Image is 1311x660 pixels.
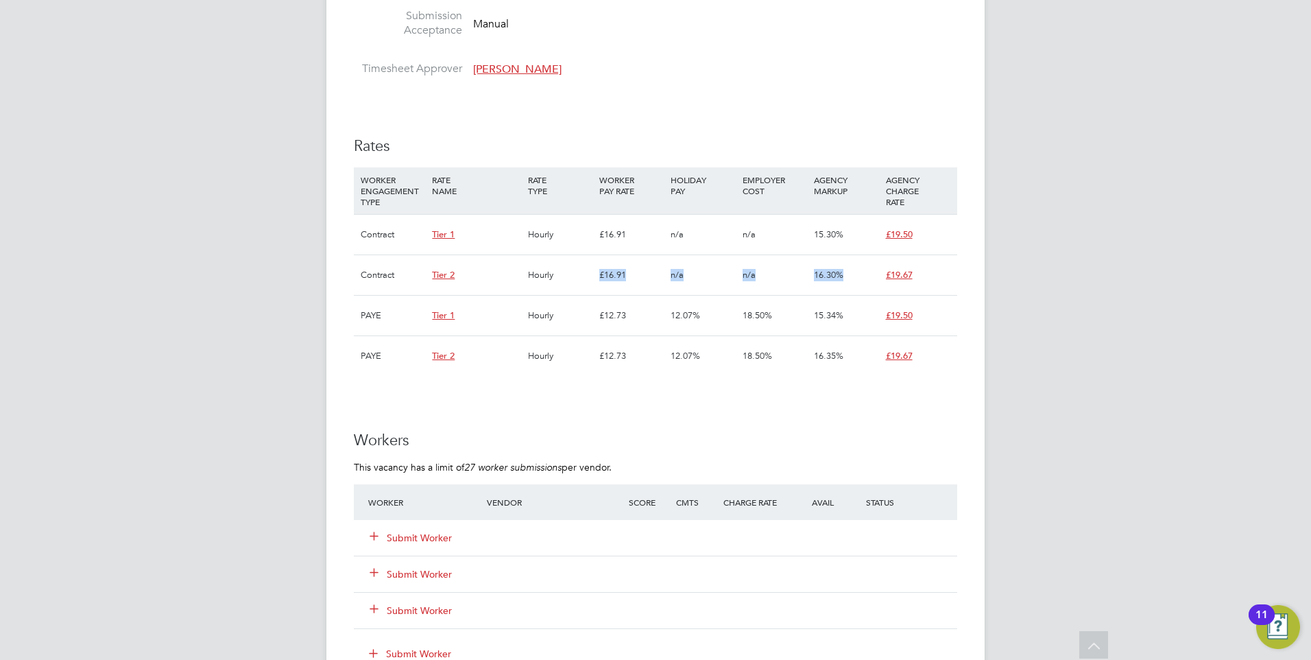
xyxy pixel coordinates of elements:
h3: Rates [354,137,957,156]
div: £12.73 [596,296,667,335]
div: RATE NAME [429,167,524,203]
div: Hourly [525,255,596,295]
div: 11 [1255,615,1268,633]
button: Open Resource Center, 11 new notifications [1256,605,1300,649]
span: £19.67 [886,269,913,281]
span: 16.30% [814,269,843,281]
span: 15.30% [814,228,843,240]
span: £19.67 [886,350,913,362]
span: Tier 2 [432,350,455,362]
p: This vacancy has a limit of per vendor. [354,461,957,473]
div: Score [625,490,673,515]
span: n/a [743,228,756,240]
div: WORKER PAY RATE [596,167,667,203]
div: AGENCY MARKUP [810,167,882,203]
div: HOLIDAY PAY [667,167,738,203]
div: Hourly [525,215,596,255]
span: 12.07% [671,350,700,362]
div: £16.91 [596,255,667,295]
span: Tier 2 [432,269,455,281]
div: PAYE [357,336,429,376]
span: 18.50% [743,350,772,362]
div: £16.91 [596,215,667,255]
div: Charge Rate [720,490,791,515]
span: 18.50% [743,309,772,321]
span: 15.34% [814,309,843,321]
div: Cmts [673,490,720,515]
span: 12.07% [671,309,700,321]
div: AGENCY CHARGE RATE [882,167,954,214]
div: WORKER ENGAGEMENT TYPE [357,167,429,214]
em: 27 worker submissions [464,461,562,473]
span: n/a [671,269,684,281]
span: n/a [671,228,684,240]
div: Hourly [525,296,596,335]
div: Status [863,490,957,515]
div: Worker [365,490,483,515]
span: 16.35% [814,350,843,362]
div: Vendor [483,490,625,515]
label: Timesheet Approver [354,62,462,76]
span: £19.50 [886,228,913,240]
div: Contract [357,255,429,295]
h3: Workers [354,431,957,451]
div: £12.73 [596,336,667,376]
span: £19.50 [886,309,913,321]
label: Submission Acceptance [354,9,462,38]
span: Tier 1 [432,309,455,321]
div: Hourly [525,336,596,376]
button: Submit Worker [370,567,453,581]
div: RATE TYPE [525,167,596,203]
span: [PERSON_NAME] [473,62,562,76]
div: EMPLOYER COST [739,167,810,203]
span: Manual [473,17,509,31]
button: Submit Worker [370,531,453,545]
span: n/a [743,269,756,281]
div: PAYE [357,296,429,335]
span: Tier 1 [432,228,455,240]
button: Submit Worker [370,604,453,617]
div: Contract [357,215,429,255]
div: Avail [791,490,863,515]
